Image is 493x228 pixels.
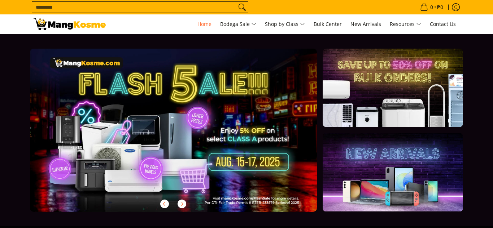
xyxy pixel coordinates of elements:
span: 0 [429,5,434,10]
a: Bulk Center [310,14,345,34]
span: Shop by Class [265,20,305,29]
span: New Arrivals [350,21,381,27]
a: Home [194,14,215,34]
span: Contact Us [430,21,456,27]
span: Bulk Center [314,21,342,27]
button: Search [236,2,248,13]
span: Resources [390,20,421,29]
span: • [418,3,445,11]
a: New Arrivals [347,14,385,34]
a: Resources [386,14,425,34]
a: Bodega Sale [217,14,260,34]
span: ₱0 [436,5,444,10]
button: Next [174,196,190,212]
button: Previous [157,196,173,212]
img: Mang Kosme: Your Home Appliances Warehouse Sale Partner! [34,18,106,30]
a: Shop by Class [261,14,309,34]
nav: Main Menu [113,14,459,34]
span: Bodega Sale [220,20,256,29]
a: Contact Us [426,14,459,34]
span: Home [197,21,211,27]
a: More [30,49,340,223]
